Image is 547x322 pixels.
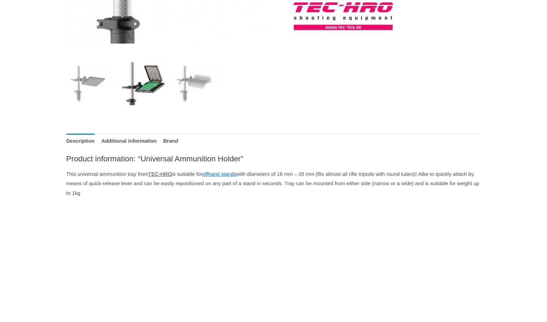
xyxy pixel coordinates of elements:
p: This universal ammunition tray from is suitable for with diameters of 16 mm – 35 mm (fits almost ... [66,169,481,198]
img: Universal Ammunition Holder - Image 3 [172,60,220,108]
img: Universal Ammunition Holder [66,60,114,108]
a: offhand stands [202,171,236,177]
a: Additional information [101,134,157,149]
a: Description [66,134,95,149]
h2: Product information: “Universal Ammunition Holder” [66,154,481,164]
a: TEC-HRO [148,171,172,177]
img: Universal Ammunition Holder - Image 2 [119,60,167,108]
a: Brand [163,134,178,149]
